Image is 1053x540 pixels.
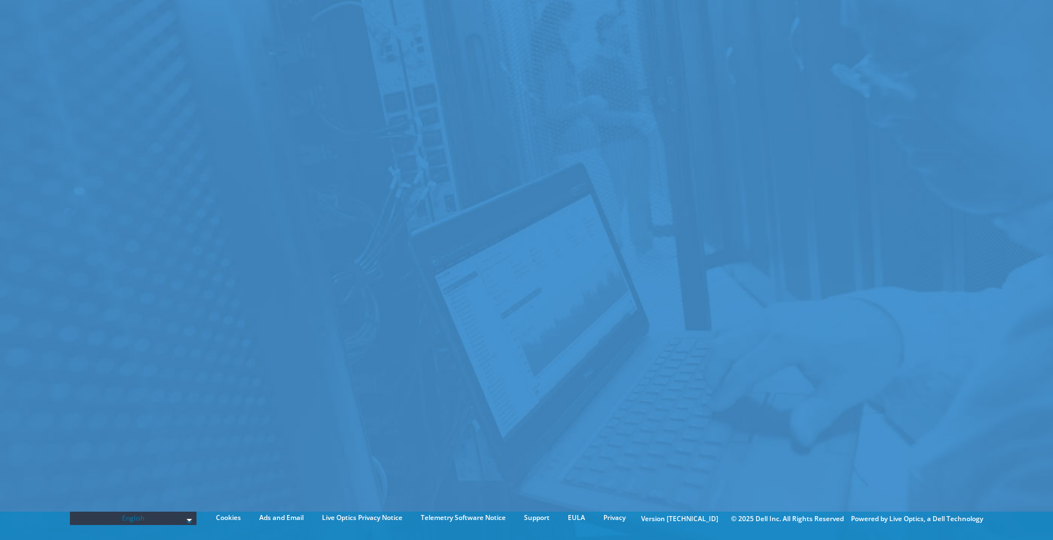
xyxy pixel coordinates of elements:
li: Powered by Live Optics, a Dell Technology [851,513,983,525]
a: EULA [560,512,593,524]
a: Support [516,512,558,524]
a: Telemetry Software Notice [412,512,514,524]
a: Privacy [595,512,634,524]
li: © 2025 Dell Inc. All Rights Reserved [725,513,849,525]
span: English [75,512,191,525]
a: Cookies [208,512,249,524]
a: Live Optics Privacy Notice [314,512,411,524]
li: Version [TECHNICAL_ID] [636,513,724,525]
a: Ads and Email [251,512,312,524]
